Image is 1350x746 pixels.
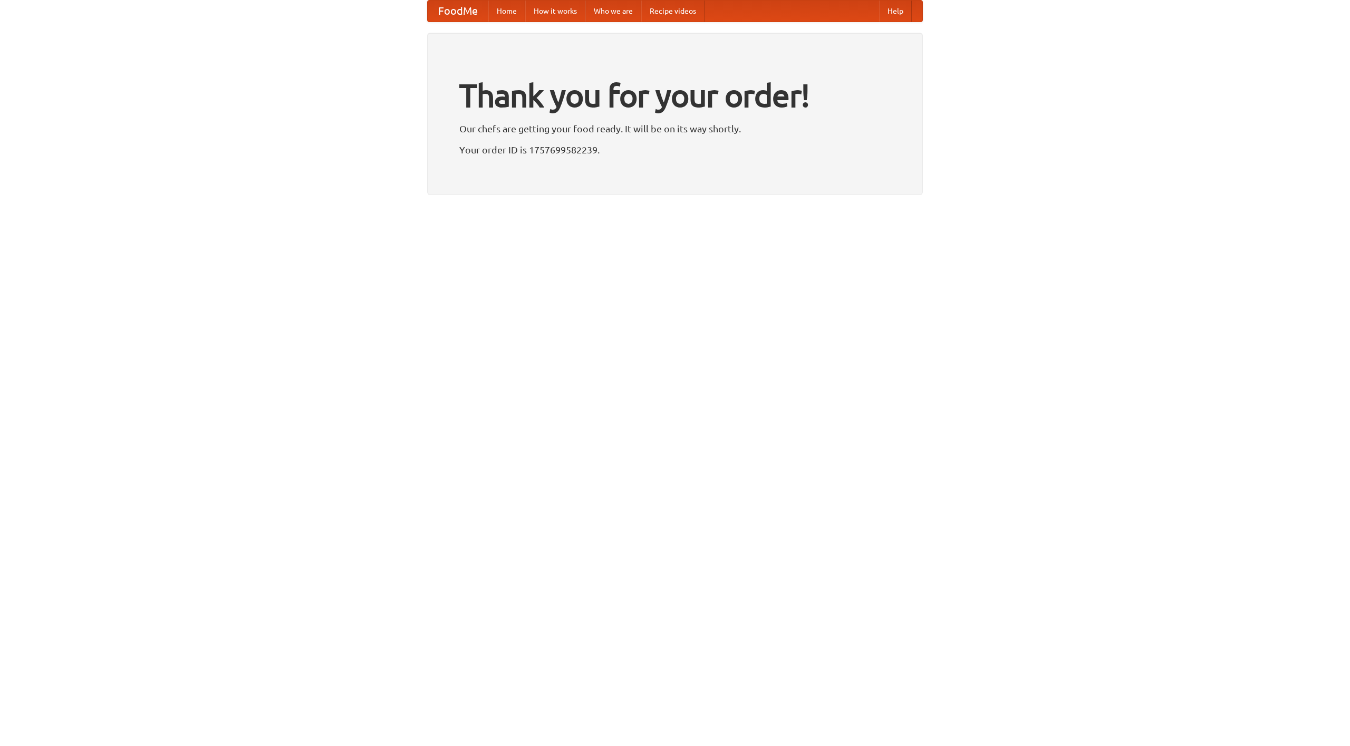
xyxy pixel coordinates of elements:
h1: Thank you for your order! [459,70,891,121]
a: Help [879,1,912,22]
a: Home [488,1,525,22]
a: How it works [525,1,585,22]
a: Recipe videos [641,1,705,22]
p: Your order ID is 1757699582239. [459,142,891,158]
a: Who we are [585,1,641,22]
a: FoodMe [428,1,488,22]
p: Our chefs are getting your food ready. It will be on its way shortly. [459,121,891,137]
